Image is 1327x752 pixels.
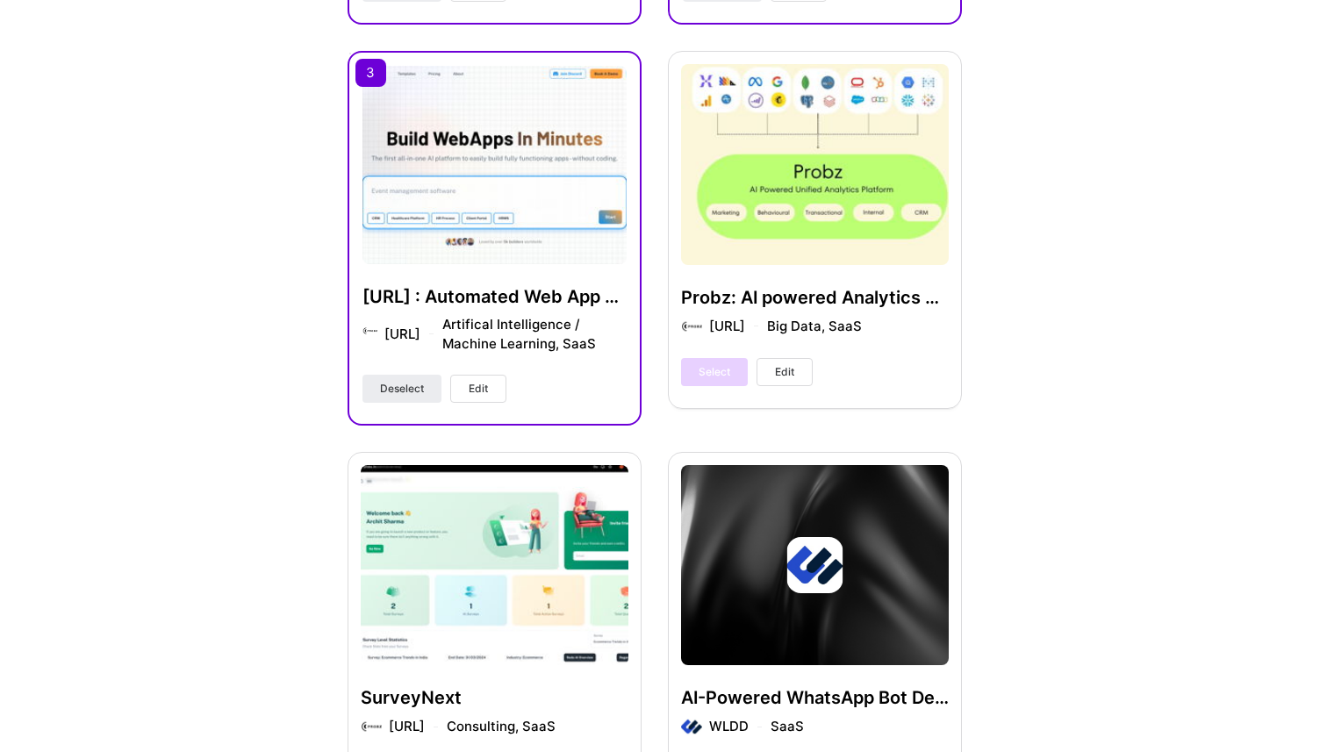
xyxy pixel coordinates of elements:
button: Edit [757,358,813,386]
span: Edit [469,381,488,397]
span: Edit [775,364,794,380]
div: [URL] Artifical Intelligence / Machine Learning, SaaS [384,315,628,354]
img: Probz.AI : Automated Web App Creation [362,66,627,264]
img: Company logo [362,324,377,339]
button: Edit [450,375,506,403]
span: Deselect [380,381,424,397]
button: Deselect [362,375,441,403]
h4: [URL] : Automated Web App Creation [362,285,627,308]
